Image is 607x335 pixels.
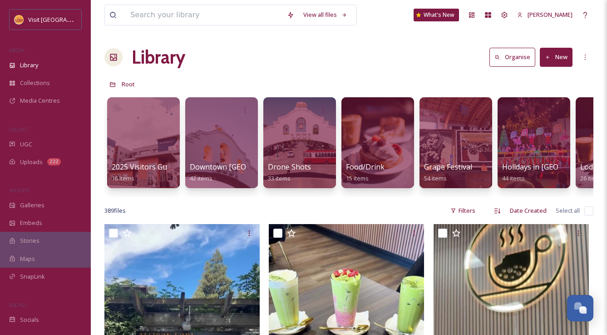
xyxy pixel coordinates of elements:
[489,48,535,66] button: Organise
[502,174,525,182] span: 44 items
[190,174,212,182] span: 42 items
[190,162,302,172] span: Downtown [GEOGRAPHIC_DATA]
[424,163,472,182] a: Grape Festival54 items
[567,295,593,321] button: Open Chat
[540,48,572,66] button: New
[28,15,99,24] span: Visit [GEOGRAPHIC_DATA]
[489,48,540,66] a: Organise
[424,174,447,182] span: 54 items
[528,10,572,19] span: [PERSON_NAME]
[112,174,134,182] span: 16 items
[299,6,352,24] a: View all files
[20,219,42,227] span: Embeds
[20,158,43,166] span: Uploads
[346,162,385,172] span: Food/Drink
[20,61,38,70] span: Library
[122,79,135,90] a: Root
[20,315,39,324] span: Socials
[47,158,61,165] div: 222
[132,44,185,71] a: Library
[346,174,369,182] span: 15 items
[414,9,459,21] a: What's New
[9,301,27,308] span: SOCIALS
[268,163,311,182] a: Drone Shots33 items
[513,6,577,24] a: [PERSON_NAME]
[346,163,385,182] a: Food/Drink15 items
[9,126,29,133] span: COLLECT
[112,162,177,172] span: 2025 Visitors Guide
[20,96,60,105] span: Media Centres
[20,255,35,263] span: Maps
[556,206,580,215] span: Select all
[20,272,45,281] span: SnapLink
[20,79,50,87] span: Collections
[268,162,311,172] span: Drone Shots
[15,15,24,24] img: Square%20Social%20Visit%20Lodi.png
[505,202,551,220] div: Date Created
[446,202,480,220] div: Filters
[104,206,126,215] span: 389 file s
[190,163,302,182] a: Downtown [GEOGRAPHIC_DATA]42 items
[20,236,39,245] span: Stories
[112,163,177,182] a: 2025 Visitors Guide16 items
[424,162,472,172] span: Grape Festival
[20,140,32,149] span: UGC
[20,201,44,210] span: Galleries
[9,187,30,194] span: WIDGETS
[9,47,25,54] span: MEDIA
[122,80,135,88] span: Root
[268,174,291,182] span: 33 items
[126,5,282,25] input: Search your library
[580,174,603,182] span: 26 items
